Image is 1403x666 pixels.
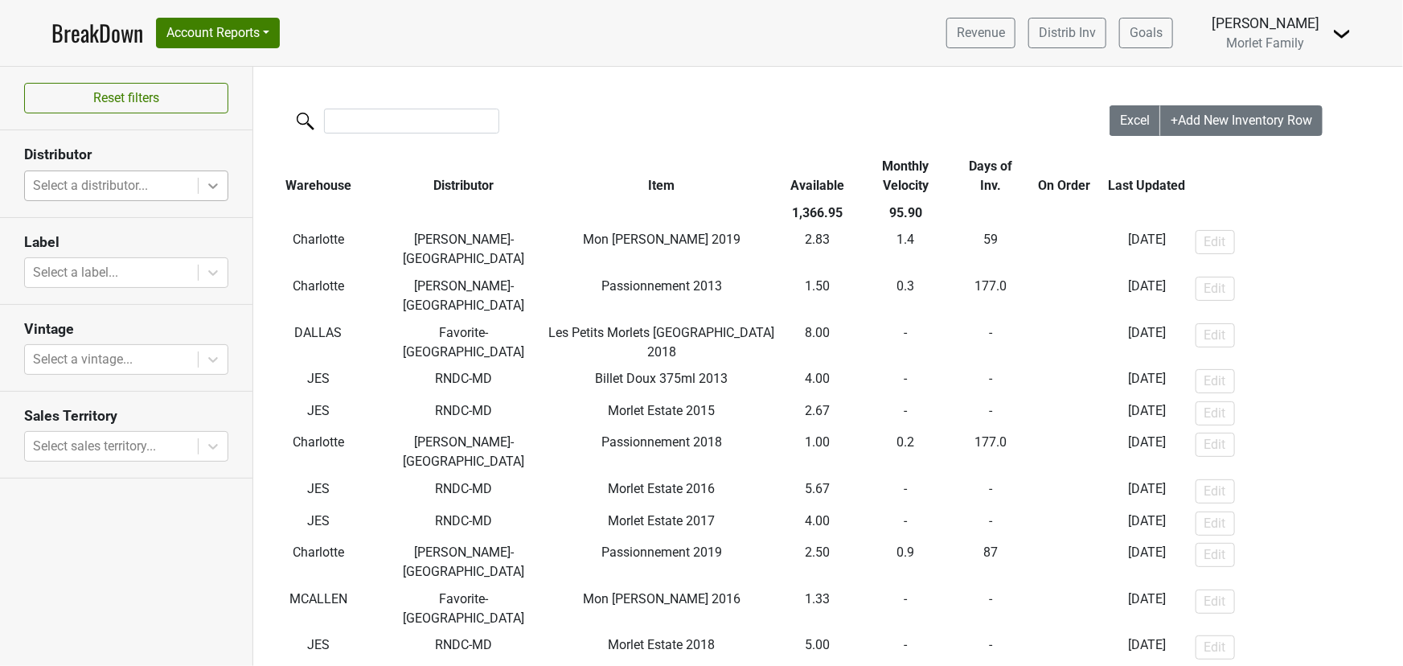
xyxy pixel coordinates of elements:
td: [DATE] [1102,632,1191,664]
td: [PERSON_NAME]-[GEOGRAPHIC_DATA] [383,430,544,476]
td: - [956,397,1026,430]
td: 2.83 [779,227,855,273]
th: Monthly Velocity: activate to sort column ascending [855,153,956,199]
span: Mon [PERSON_NAME] 2019 [583,232,740,247]
td: JES [253,397,383,430]
button: Edit [1196,230,1235,254]
h3: Sales Territory [24,408,228,425]
span: Passionnement 2019 [601,545,722,560]
td: - [1026,319,1102,366]
button: Edit [1196,369,1235,393]
h3: Distributor [24,146,228,163]
td: Favorite-[GEOGRAPHIC_DATA] [383,586,544,632]
img: Dropdown Menu [1332,24,1352,43]
td: 5.67 [779,475,855,508]
button: Edit [1196,277,1235,301]
button: Account Reports [156,18,280,48]
th: Days of Inv.: activate to sort column ascending [956,153,1026,199]
td: 177.0 [956,430,1026,476]
td: - [855,365,956,397]
button: +Add New Inventory Row [1160,105,1323,136]
td: [DATE] [1102,475,1191,508]
td: 177.0 [956,273,1026,319]
td: - [855,319,956,366]
button: Reset filters [24,83,228,113]
a: Goals [1119,18,1173,48]
button: Edit [1196,323,1235,347]
span: Les Petits Morlets [GEOGRAPHIC_DATA] 2018 [549,325,775,360]
h3: Vintage [24,321,228,338]
td: Charlotte [253,430,383,476]
th: Distributor: activate to sort column ascending [383,153,544,199]
td: - [1026,475,1102,508]
button: Edit [1196,401,1235,425]
button: Edit [1196,433,1235,457]
td: [DATE] [1102,227,1191,273]
td: [DATE] [1102,586,1191,632]
th: 1,366.95 [779,199,855,227]
span: Morlet Estate 2016 [609,481,716,496]
span: Passionnement 2013 [601,278,722,294]
td: JES [253,632,383,664]
th: 95.90 [855,199,956,227]
td: - [956,586,1026,632]
span: Mon [PERSON_NAME] 2016 [583,591,740,606]
td: 0.9 [855,539,956,586]
td: JES [253,508,383,540]
span: Passionnement 2018 [601,434,722,450]
td: - [1026,227,1102,273]
td: [PERSON_NAME]-[GEOGRAPHIC_DATA] [383,227,544,273]
td: 1.50 [779,273,855,319]
td: RNDC-MD [383,475,544,508]
td: - [1026,632,1102,664]
td: 0.3 [855,273,956,319]
td: DALLAS [253,319,383,366]
td: - [956,475,1026,508]
td: [DATE] [1102,273,1191,319]
td: 2.67 [779,397,855,430]
td: 87 [956,539,1026,586]
th: Item: activate to sort column ascending [544,153,779,199]
td: - [1026,273,1102,319]
td: - [855,508,956,540]
span: Morlet Family [1227,35,1305,51]
button: Edit [1196,543,1235,567]
span: +Add New Inventory Row [1171,113,1312,128]
span: Morlet Estate 2017 [609,513,716,528]
button: Edit [1196,590,1235,614]
th: On Order: activate to sort column ascending [1026,153,1102,199]
td: - [1026,508,1102,540]
td: 4.00 [779,508,855,540]
td: - [855,475,956,508]
th: Warehouse: activate to sort column ascending [253,153,383,199]
td: [DATE] [1102,508,1191,540]
a: BreakDown [51,16,143,50]
a: Distrib Inv [1028,18,1106,48]
a: Revenue [946,18,1015,48]
button: Excel [1110,105,1161,136]
td: [PERSON_NAME]-[GEOGRAPHIC_DATA] [383,273,544,319]
td: - [1026,539,1102,586]
td: [DATE] [1102,539,1191,586]
td: - [1026,430,1102,476]
td: Charlotte [253,539,383,586]
td: [PERSON_NAME]-[GEOGRAPHIC_DATA] [383,539,544,586]
div: [PERSON_NAME] [1212,13,1319,34]
td: [DATE] [1102,365,1191,397]
button: Edit [1196,635,1235,660]
td: RNDC-MD [383,365,544,397]
td: 1.00 [779,430,855,476]
td: - [956,632,1026,664]
td: 59 [956,227,1026,273]
td: - [855,632,956,664]
span: Morlet Estate 2015 [609,403,716,418]
td: - [956,319,1026,366]
button: Edit [1196,512,1235,536]
td: - [855,586,956,632]
td: RNDC-MD [383,508,544,540]
span: Billet Doux 375ml 2013 [596,371,728,386]
span: Excel [1120,113,1150,128]
td: [DATE] [1102,430,1191,476]
td: Charlotte [253,227,383,273]
td: JES [253,365,383,397]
